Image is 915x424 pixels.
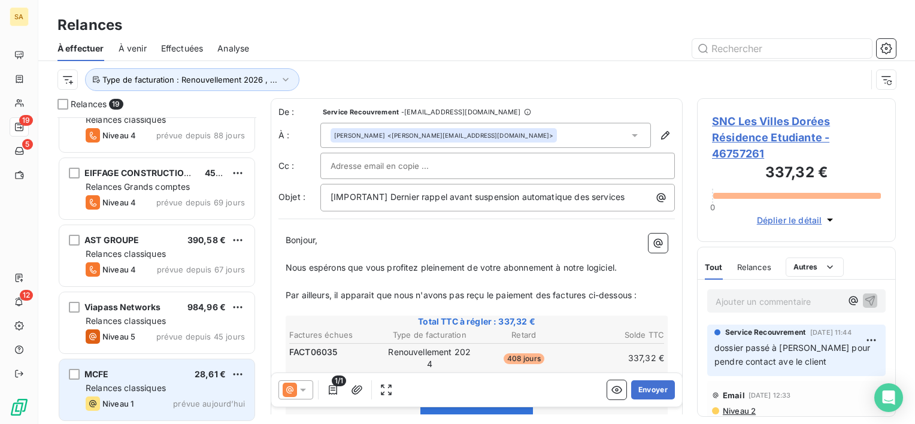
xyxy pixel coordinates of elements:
span: [DATE] 12:33 [749,392,791,399]
span: prévue depuis 67 jours [157,265,245,274]
div: grid [57,117,256,424]
div: Open Intercom Messenger [874,383,903,412]
span: 0 [710,202,715,212]
span: 19 [109,99,123,110]
span: À effectuer [57,43,104,54]
span: Déplier le détail [757,214,822,226]
th: Type de facturation [383,329,477,341]
td: 337,32 € [572,346,665,371]
span: 5 [22,139,33,150]
span: Relances classiques [86,383,166,393]
span: Niveau 4 [102,265,136,274]
span: 408 jours [504,353,544,364]
span: Relances classiques [86,249,166,259]
h3: 337,32 € [712,162,881,186]
span: Analyse [217,43,249,54]
span: dossier passé à [PERSON_NAME] pour pendre contact ave le client [714,343,872,367]
span: Nous espérons que vous profitez pleinement de votre abonnement à notre logiciel. [286,262,617,272]
span: Niveau 5 [102,332,135,341]
span: Objet : [278,192,305,202]
span: 984,96 € [187,302,226,312]
span: À venir [119,43,147,54]
span: SNC Les Villes Dorées Résidence Etudiante - 46757261 [712,113,881,162]
span: [PERSON_NAME] [334,131,385,140]
span: Effectuées [161,43,204,54]
label: À : [278,129,320,141]
td: Renouvellement 2024 [383,346,477,371]
input: Adresse email en copie ... [331,157,459,175]
span: [DATE] 11:44 [810,329,852,336]
span: Relances [737,262,771,272]
span: EIFFAGE CONSTRUCTION PAYS DE LOIRE ECPDL [84,168,284,178]
span: FACT06035 [289,346,337,358]
span: Viapass Networks [84,302,160,312]
div: <[PERSON_NAME][EMAIL_ADDRESS][DOMAIN_NAME]> [334,131,553,140]
span: 450,00 € [205,168,243,178]
span: Relances [71,98,107,110]
th: Retard [477,329,571,341]
span: Niveau 2 [722,406,756,416]
span: 390,58 € [187,235,226,245]
span: Niveau 1 [102,399,134,408]
span: prévue depuis 69 jours [156,198,245,207]
span: 1/1 [332,375,346,386]
span: MCFE [84,369,109,379]
span: Relances classiques [86,316,166,326]
span: Bonjour, [286,235,317,245]
span: Tout [705,262,723,272]
span: prévue depuis 45 jours [156,332,245,341]
th: Solde TTC [572,329,665,341]
span: Email [723,390,745,400]
span: Type de facturation : Renouvellement 2026 , ... [102,75,277,84]
span: Relances Grands comptes [86,181,190,192]
span: 12 [20,290,33,301]
span: Niveau 4 [102,131,136,140]
span: Service Recouvrement [323,108,399,116]
span: prévue depuis 88 jours [156,131,245,140]
span: Service Recouvrement [725,327,805,338]
span: 19 [19,115,33,126]
span: [IMPORTANT] Dernier rappel avant suspension automatique des services [331,192,625,202]
button: Envoyer [631,380,675,399]
div: SA [10,7,29,26]
span: De : [278,106,320,118]
span: Niveau 4 [102,198,136,207]
span: Total TTC à régler : 337,32 € [287,316,666,328]
span: Par ailleurs, il apparait que nous n'avons pas reçu le paiement des factures ci-dessous : [286,290,637,300]
h3: Relances [57,14,122,36]
span: prévue aujourd’hui [173,399,245,408]
button: Type de facturation : Renouvellement 2026 , ... [85,68,299,91]
span: - [EMAIL_ADDRESS][DOMAIN_NAME] [401,108,520,116]
button: Autres [786,258,844,277]
span: 28,61 € [195,369,226,379]
img: Logo LeanPay [10,398,29,417]
span: AST GROUPE [84,235,140,245]
button: Déplier le détail [753,213,840,227]
th: Factures échues [289,329,382,341]
input: Rechercher [692,39,872,58]
span: Relances classiques [86,114,166,125]
label: Cc : [278,160,320,172]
